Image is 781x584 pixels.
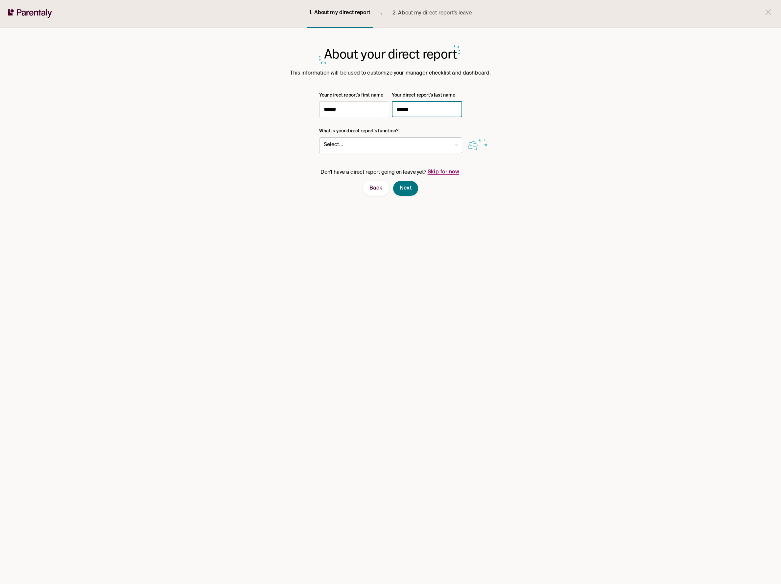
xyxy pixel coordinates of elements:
button: Next [393,181,418,196]
p: Your direct report's last name [392,92,462,99]
p: Your direct report's first name [319,92,390,99]
h1: About your direct report [324,46,457,62]
p: Don't have a direct report going on leave yet? [320,164,461,181]
span: Back [369,185,383,192]
button: Back [363,181,389,196]
p: 2. About my direct report’s leave [392,9,472,18]
button: Skip for now [426,164,461,181]
p: 1. About my direct report [309,9,370,17]
div: Select... [319,136,462,154]
h6: This information will be used to customize your manager checklist and dashboard. [214,70,567,76]
p: What is your direct report's function? [319,128,462,135]
span: Next [400,185,412,192]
